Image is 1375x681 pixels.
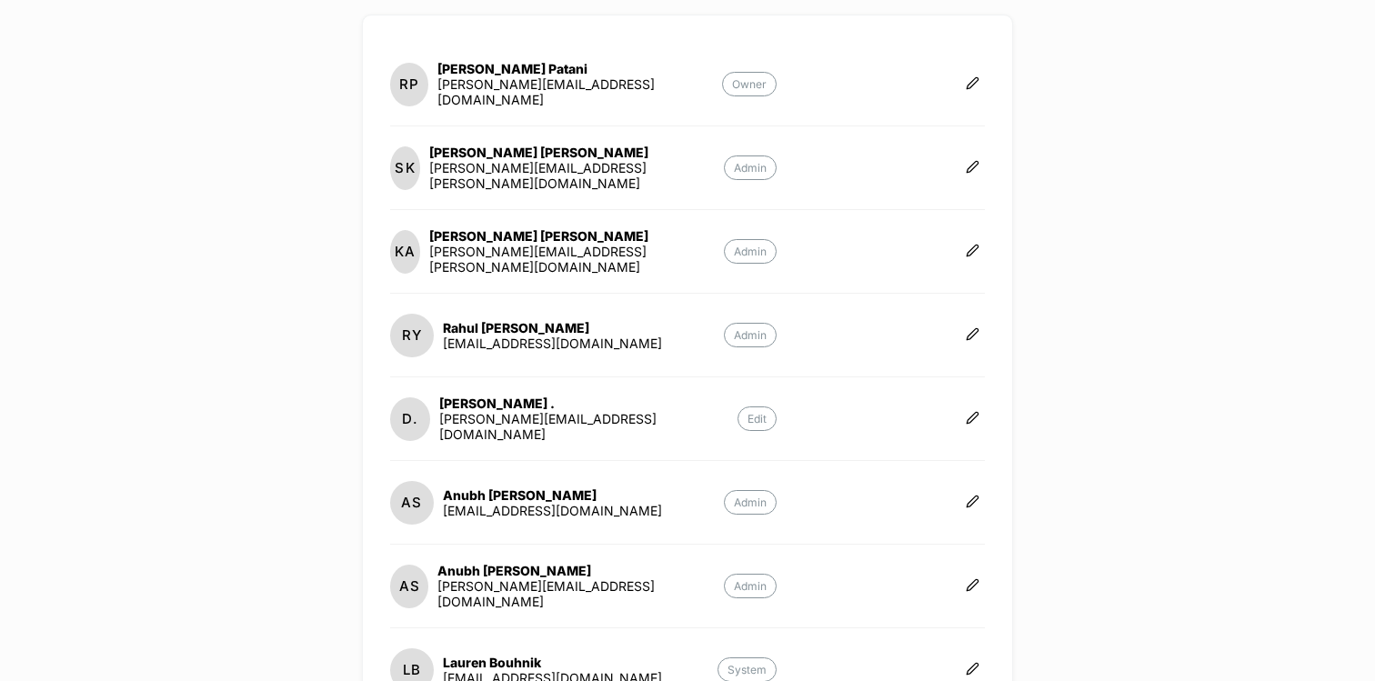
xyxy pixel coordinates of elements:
[437,563,724,578] div: Anubh [PERSON_NAME]
[395,243,416,260] p: KA
[401,494,422,511] p: AS
[724,574,777,598] p: Admin
[395,159,415,176] p: SK
[738,406,777,431] p: Edit
[437,578,724,609] div: [PERSON_NAME][EMAIL_ADDRESS][DOMAIN_NAME]
[439,396,738,411] div: [PERSON_NAME] .
[724,155,777,180] p: Admin
[724,239,777,264] p: Admin
[439,411,738,442] div: [PERSON_NAME][EMAIL_ADDRESS][DOMAIN_NAME]
[443,503,662,518] div: [EMAIL_ADDRESS][DOMAIN_NAME]
[724,490,777,515] p: Admin
[443,655,662,670] div: Lauren Bouhnik
[403,661,421,678] p: LB
[429,244,724,275] div: [PERSON_NAME][EMAIL_ADDRESS][PERSON_NAME][DOMAIN_NAME]
[402,326,422,344] p: RY
[429,228,724,244] div: [PERSON_NAME] [PERSON_NAME]
[437,61,722,76] div: [PERSON_NAME] Patani
[399,577,420,595] p: AS
[724,323,777,347] p: Admin
[443,320,662,335] div: Rahul [PERSON_NAME]
[429,160,724,191] div: [PERSON_NAME][EMAIL_ADDRESS][PERSON_NAME][DOMAIN_NAME]
[429,145,724,160] div: [PERSON_NAME] [PERSON_NAME]
[443,335,662,351] div: [EMAIL_ADDRESS][DOMAIN_NAME]
[437,76,722,107] div: [PERSON_NAME][EMAIL_ADDRESS][DOMAIN_NAME]
[402,410,417,427] p: D.
[399,75,419,93] p: RP
[722,72,777,96] p: Owner
[443,487,662,503] div: Anubh [PERSON_NAME]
